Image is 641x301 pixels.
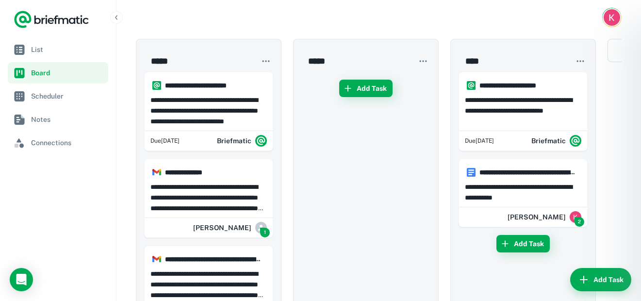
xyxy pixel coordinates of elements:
span: Notes [31,114,104,125]
div: Open Intercom Messenger [10,268,33,291]
a: Connections [8,132,108,153]
span: Connections [31,137,104,148]
a: Scheduler [8,85,108,107]
span: Board [31,67,104,78]
a: List [8,39,108,60]
a: Logo [14,10,89,29]
a: Board [8,62,108,84]
a: Notes [8,109,108,130]
span: List [31,44,104,55]
span: Scheduler [31,91,104,101]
